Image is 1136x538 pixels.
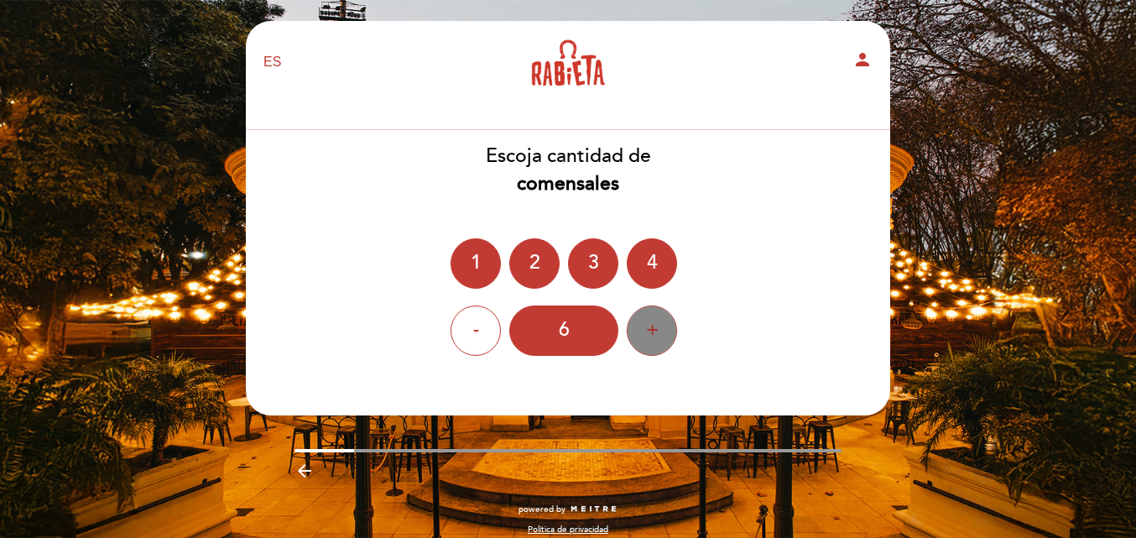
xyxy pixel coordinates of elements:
[518,504,565,515] span: powered by
[570,505,618,514] img: MEITRE
[509,238,560,289] div: 2
[517,172,619,196] b: comensales
[245,143,891,198] div: Escoja cantidad de
[463,39,673,86] a: Rabieta [GEOGRAPHIC_DATA]
[451,238,501,289] div: 1
[451,306,501,356] div: -
[528,524,608,535] a: Política de privacidad
[568,238,618,289] div: 3
[509,306,618,356] div: 6
[294,461,315,481] i: arrow_backward
[518,504,618,515] a: powered by
[852,50,873,70] i: person
[627,306,677,356] div: +
[852,50,873,76] button: person
[627,238,677,289] div: 4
